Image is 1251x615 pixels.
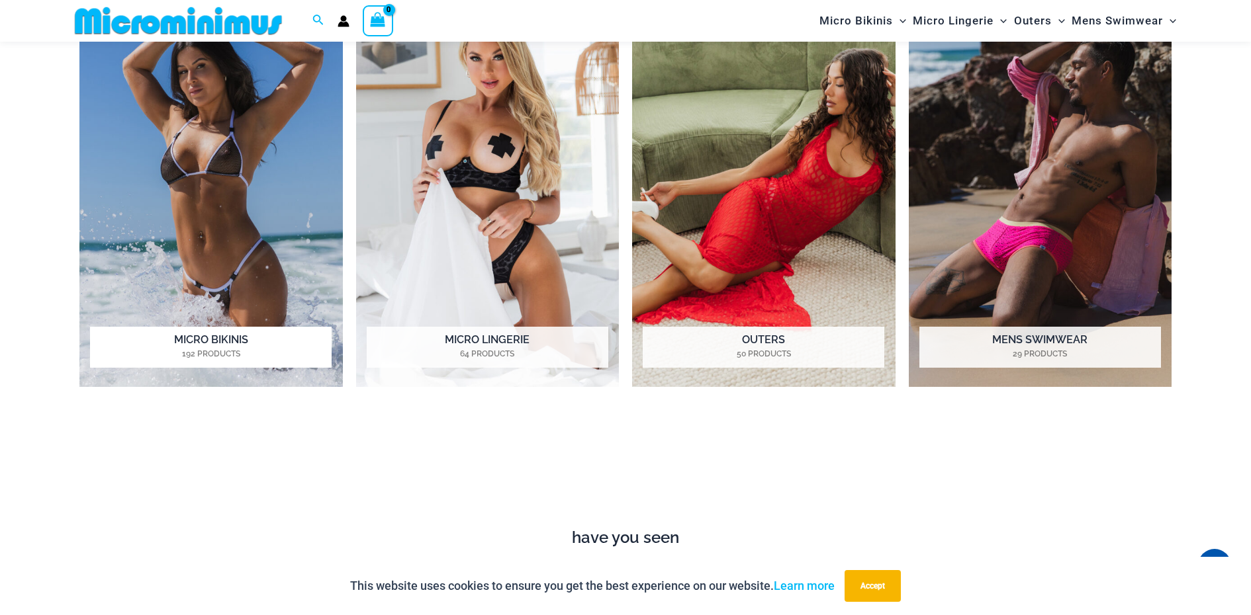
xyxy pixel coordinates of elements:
span: Mens Swimwear [1072,4,1163,38]
img: MM SHOP LOGO FLAT [69,6,287,36]
span: Micro Bikinis [819,4,893,38]
mark: 192 Products [90,348,332,360]
nav: Site Navigation [814,2,1181,40]
button: Accept [845,570,901,602]
a: OutersMenu ToggleMenu Toggle [1011,4,1068,38]
a: Micro BikinisMenu ToggleMenu Toggle [816,4,909,38]
mark: 64 Products [367,348,608,360]
a: Micro LingerieMenu ToggleMenu Toggle [909,4,1010,38]
iframe: TrustedSite Certified [79,422,1172,521]
p: This website uses cookies to ensure you get the best experience on our website. [350,576,835,596]
h2: Micro Bikinis [90,327,332,368]
span: Menu Toggle [994,4,1007,38]
h2: Micro Lingerie [367,327,608,368]
span: Micro Lingerie [913,4,994,38]
a: Mens SwimwearMenu ToggleMenu Toggle [1068,4,1180,38]
h4: have you seen [69,528,1181,548]
mark: 29 Products [919,348,1161,360]
h2: Mens Swimwear [919,327,1161,368]
span: Menu Toggle [893,4,906,38]
a: Learn more [774,579,835,593]
h2: Outers [643,327,884,368]
a: Search icon link [312,13,324,29]
span: Menu Toggle [1052,4,1065,38]
span: Menu Toggle [1163,4,1176,38]
a: View Shopping Cart, empty [363,5,393,36]
mark: 50 Products [643,348,884,360]
a: Account icon link [338,15,349,27]
span: Outers [1014,4,1052,38]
